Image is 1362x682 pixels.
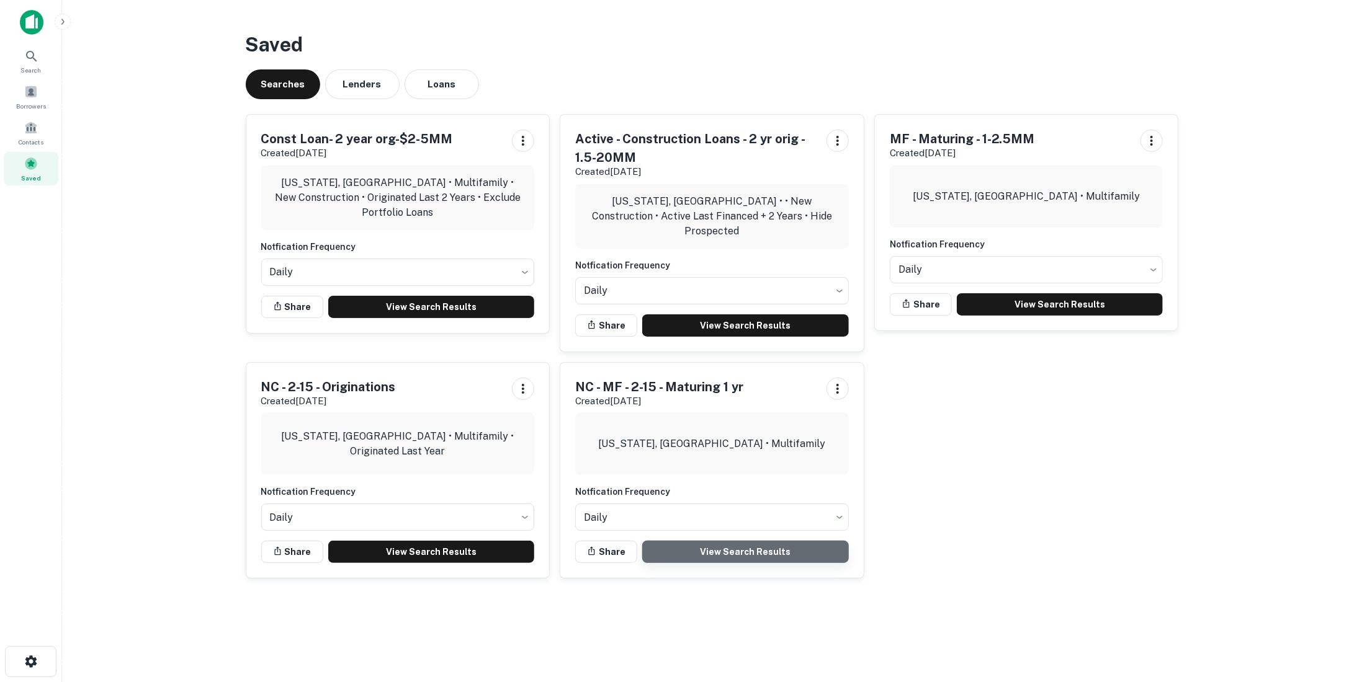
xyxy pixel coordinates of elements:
[261,255,535,290] div: Without label
[16,101,46,111] span: Borrowers
[4,116,58,149] a: Contacts
[405,69,479,99] button: Loans
[575,259,849,272] h6: Notfication Frequency
[575,394,743,409] p: Created [DATE]
[4,152,58,185] a: Saved
[1300,583,1362,642] iframe: Chat Widget
[890,146,1035,161] p: Created [DATE]
[4,80,58,113] a: Borrowers
[261,296,323,318] button: Share
[246,69,320,99] button: Searches
[575,164,817,179] p: Created [DATE]
[575,541,637,563] button: Share
[328,541,535,563] a: View Search Results
[271,175,525,220] p: [US_STATE], [GEOGRAPHIC_DATA] • Multifamily • New Construction • Originated Last 2 Years • Exclud...
[261,541,323,563] button: Share
[575,314,637,337] button: Share
[261,485,535,498] h6: Notfication Frequency
[261,146,453,161] p: Created [DATE]
[575,485,849,498] h6: Notfication Frequency
[325,69,400,99] button: Lenders
[585,194,839,239] p: [US_STATE], [GEOGRAPHIC_DATA] • • New Construction • Active Last Financed + 2 Years • Hide Prospe...
[246,30,1179,60] h3: Saved
[913,189,1140,204] p: [US_STATE], [GEOGRAPHIC_DATA] • Multifamily
[890,237,1163,251] h6: Notfication Frequency
[575,273,849,308] div: Without label
[890,293,952,316] button: Share
[261,130,453,148] h5: Const Loan- 2 year org-$2-5MM
[575,130,817,167] h5: Active - Construction Loans - 2 yr orig - 1.5-20MM
[261,500,535,534] div: Without label
[957,293,1163,316] a: View Search Results
[328,296,535,318] a: View Search Results
[19,137,43,147] span: Contacts
[21,173,41,183] span: Saved
[890,130,1035,148] h5: MF - Maturing - 1-2.5MM
[642,314,849,337] a: View Search Results
[261,240,535,254] h6: Notfication Frequency
[4,44,58,77] a: Search
[261,394,396,409] p: Created [DATE]
[20,10,43,35] img: capitalize-icon.png
[575,500,849,534] div: Without label
[261,378,396,396] h5: NC - 2-15 - Originations
[598,436,825,451] p: [US_STATE], [GEOGRAPHIC_DATA] • Multifamily
[271,429,525,459] p: [US_STATE], [GEOGRAPHIC_DATA] • Multifamily • Originated Last Year
[21,65,42,75] span: Search
[642,541,849,563] a: View Search Results
[890,252,1163,287] div: Without label
[575,378,743,396] h5: NC - MF - 2-15 - Maturing 1 yr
